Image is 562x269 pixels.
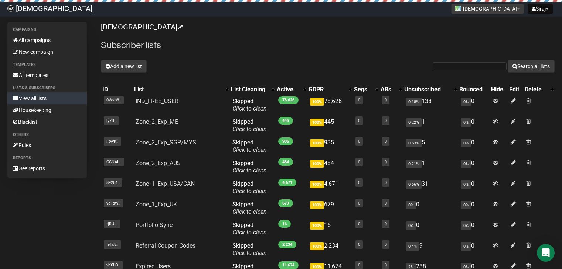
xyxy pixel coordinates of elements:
span: 100% [310,242,324,250]
div: Delete [525,86,547,93]
td: 935 [307,136,352,157]
span: GCNAL.. [104,158,124,166]
button: Search all lists [508,60,555,73]
a: 0 [385,160,387,164]
span: 0.53% [406,139,422,147]
h2: Subscriber lists [101,39,555,52]
span: 0.4% [406,242,419,251]
a: New campaign [7,46,87,58]
th: Edit: No sort applied, sorting is disabled [508,84,523,95]
span: 2,234 [278,241,296,248]
a: All templates [7,69,87,81]
a: Housekeeping [7,104,87,116]
span: Skipped [232,221,267,236]
a: Click to clean [232,208,267,215]
td: 9 [403,239,458,260]
a: 0 [358,139,360,144]
span: ly7tl.. [104,116,119,125]
td: 78,626 [307,95,352,115]
span: 0.18% [406,98,422,106]
th: GDPR: No sort applied, activate to apply an ascending sort [307,84,352,95]
span: 100% [310,98,324,106]
td: 0 [458,219,490,239]
a: IND_FREE_USER [136,98,178,105]
a: 0 [358,160,360,164]
span: 484 [278,158,293,166]
a: Blacklist [7,116,87,128]
span: 100% [310,119,324,126]
li: Reports [7,154,87,163]
div: ARs [381,86,395,93]
a: Click to clean [232,249,267,256]
span: Skipped [232,118,267,133]
button: Siraj [528,4,553,14]
li: Lists & subscribers [7,84,87,92]
span: ya1qW.. [104,199,123,207]
div: Hide [491,86,507,93]
li: Others [7,130,87,139]
div: Edit [509,86,522,93]
div: List Cleaning [231,86,268,93]
span: 100% [310,201,324,209]
a: Click to clean [232,167,267,174]
a: 0 [358,118,360,123]
td: 0 [458,198,490,219]
span: 679 [278,199,293,207]
td: 0 [458,136,490,157]
span: 100% [310,222,324,230]
div: Unsubscribed [404,86,450,93]
a: Click to clean [232,229,267,236]
span: Skipped [232,139,267,153]
span: 100% [310,181,324,188]
span: 0% [461,201,471,209]
td: 0 [403,219,458,239]
div: Active [277,86,300,93]
th: Segs: No sort applied, activate to apply an ascending sort [352,84,379,95]
td: 0 [403,198,458,219]
a: 0 [358,98,360,102]
td: 4,671 [307,177,352,198]
td: 31 [403,177,458,198]
span: 0% [461,242,471,251]
span: 0.21% [406,160,422,168]
span: 0% [461,139,471,147]
span: Skipped [232,242,267,256]
a: Click to clean [232,126,267,133]
th: Active: No sort applied, activate to apply an ascending sort [275,84,307,95]
a: 0 [385,201,387,206]
span: 78,626 [278,96,299,104]
a: Click to clean [232,188,267,195]
span: 892b4.. [104,178,122,187]
td: 0 [458,239,490,260]
span: 4,671 [278,179,296,186]
a: 0 [385,118,387,123]
a: 0 [358,201,360,206]
td: 138 [403,95,458,115]
a: Referral Coupon Codes [136,242,195,249]
td: 0 [458,95,490,115]
span: 0Wsp6.. [104,96,124,104]
span: 0% [461,180,471,189]
button: [DEMOGRAPHIC_DATA] [451,4,524,14]
td: 1 [403,157,458,177]
a: Click to clean [232,146,267,153]
span: 0% [461,98,471,106]
a: Zone_2_Exp_AUS [136,160,181,167]
span: 0% [461,118,471,127]
a: Click to clean [232,105,267,112]
a: 0 [385,180,387,185]
td: 2,234 [307,239,352,260]
img: 1.jpg [455,6,461,11]
span: Skipped [232,180,267,195]
span: 100% [310,160,324,168]
div: List [134,86,222,93]
span: IeTc8.. [104,240,121,249]
a: Rules [7,139,87,151]
td: 484 [307,157,352,177]
th: Hide: No sort applied, sorting is disabled [490,84,508,95]
th: ID: No sort applied, sorting is disabled [101,84,133,95]
a: Portfolio Sync [136,221,173,228]
a: 0 [385,263,387,268]
span: Skipped [232,160,267,174]
td: 0 [458,157,490,177]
